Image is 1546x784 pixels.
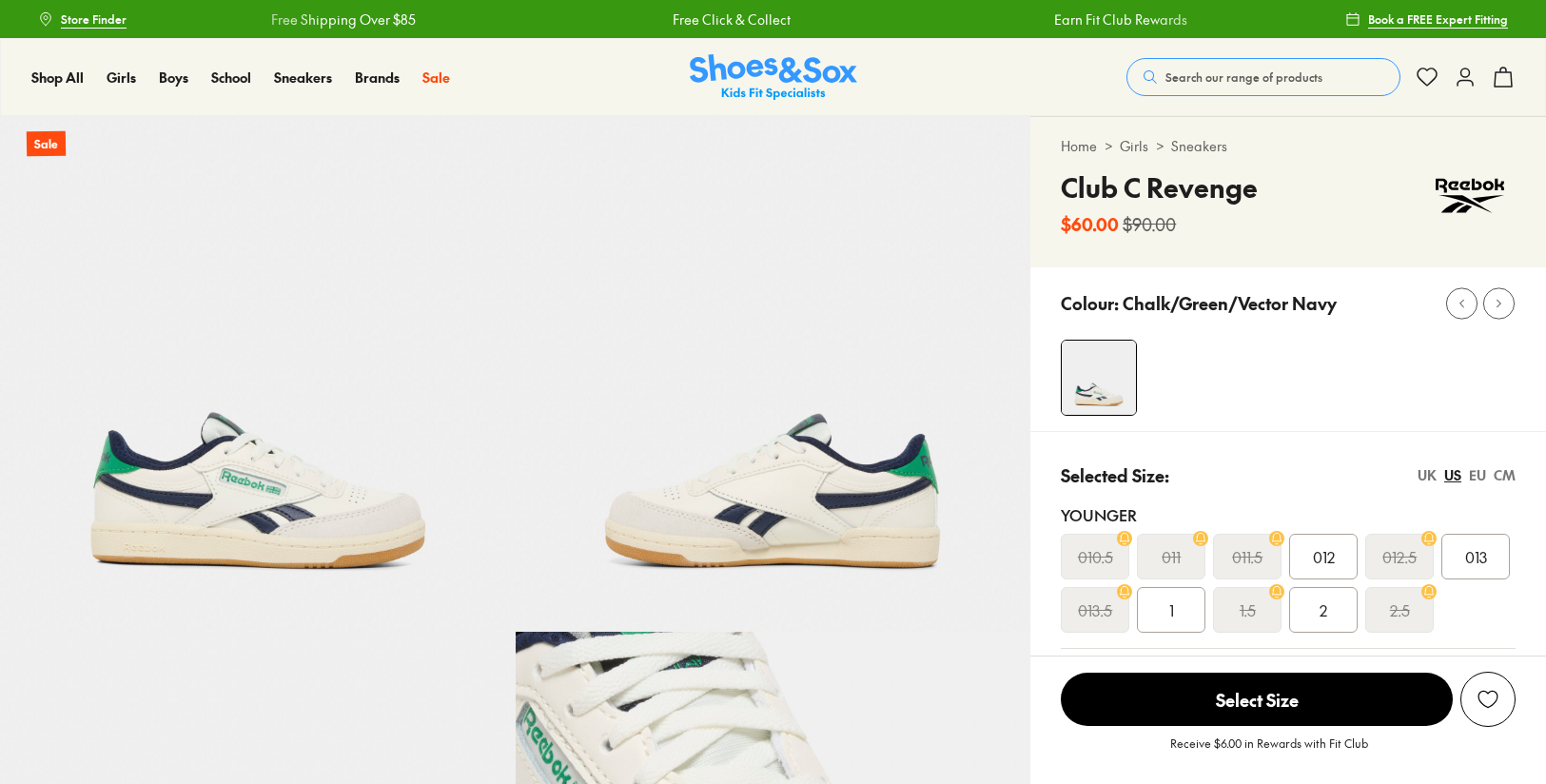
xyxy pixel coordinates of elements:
span: Store Finder [61,10,127,28]
img: SNS_Logo_Responsive.svg [690,54,857,101]
span: 1 [1169,598,1174,621]
img: 4-543086_1 [1062,341,1136,415]
div: Younger [1061,503,1516,526]
a: Sneakers [274,68,332,88]
button: Add to Wishlist [1460,672,1516,727]
span: Girls [107,68,136,87]
a: Shoes & Sox [690,54,857,101]
s: 013.5 [1078,598,1112,621]
span: 012 [1313,545,1335,568]
p: Selected Size: [1061,462,1169,488]
a: Free Shipping Over $85 [253,10,398,29]
span: Search our range of products [1165,69,1322,86]
span: Sale [422,68,450,87]
s: 012.5 [1382,545,1417,568]
a: Girls [1120,136,1148,156]
s: 010.5 [1078,545,1113,568]
button: Select Size [1061,672,1453,727]
span: Sneakers [274,68,332,87]
a: School [211,68,251,88]
span: 013 [1465,545,1487,568]
div: EU [1469,465,1486,485]
p: Receive $6.00 in Rewards with Fit Club [1170,735,1368,769]
b: $60.00 [1061,211,1119,237]
s: 011 [1162,545,1181,568]
p: Sale [27,131,66,157]
s: 011.5 [1232,545,1262,568]
div: UK [1418,465,1437,485]
span: Shop All [31,68,84,87]
button: Search our range of products [1126,58,1400,96]
div: > > [1061,136,1516,156]
a: Free Click & Collect [656,10,773,29]
a: Brands [355,68,400,88]
span: Book a FREE Expert Fitting [1368,10,1508,28]
a: Boys [159,68,188,88]
a: Girls [107,68,136,88]
a: Sneakers [1171,136,1227,156]
p: Colour: [1061,290,1119,316]
span: Select Size [1061,673,1453,726]
span: Boys [159,68,188,87]
s: $90.00 [1123,211,1176,237]
div: US [1444,465,1461,485]
a: Home [1061,136,1097,156]
span: Brands [355,68,400,87]
s: 1.5 [1240,598,1256,621]
span: School [211,68,251,87]
a: Sale [422,68,450,88]
a: Shop All [31,68,84,88]
div: CM [1494,465,1516,485]
img: 5-543087_1 [516,116,1031,632]
a: Earn Fit Club Rewards [1036,10,1169,29]
p: Chalk/Green/Vector Navy [1123,290,1337,316]
a: Store Finder [38,2,127,36]
h4: Club C Revenge [1061,167,1258,207]
s: 2.5 [1390,598,1410,621]
img: Vendor logo [1424,167,1516,225]
span: 2 [1320,598,1327,621]
a: Book a FREE Expert Fitting [1345,2,1508,36]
